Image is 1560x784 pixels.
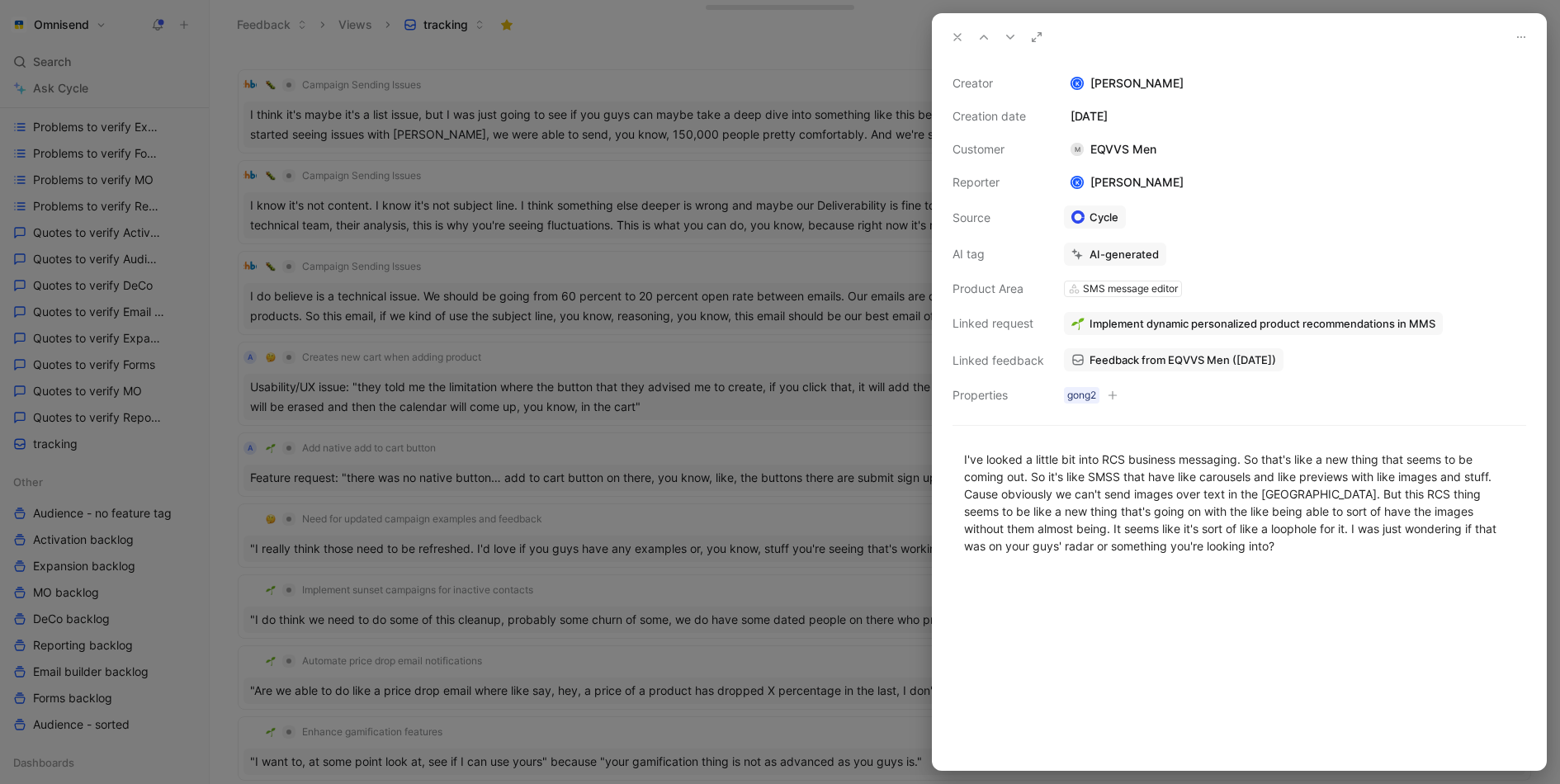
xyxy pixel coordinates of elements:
[1072,177,1083,188] div: K
[953,244,1044,264] div: AI tag
[1064,172,1190,192] div: [PERSON_NAME]
[1090,352,1276,367] span: Feedback from EQVVS Men ([DATE])
[953,385,1044,405] div: Properties
[1064,312,1443,335] button: 🌱Implement dynamic personalized product recommendations in MMS
[1064,348,1283,371] a: Feedback from EQVVS Men ([DATE])
[1064,139,1163,159] div: EQVVS Men
[1072,78,1083,89] div: K
[1064,243,1166,266] button: AI-generated
[1071,143,1084,156] div: M
[953,172,1044,192] div: Reporter
[1090,316,1435,331] span: Implement dynamic personalized product recommendations in MMS
[953,106,1044,126] div: Creation date
[1067,387,1096,404] div: gong2
[953,314,1044,333] div: Linked request
[953,351,1044,371] div: Linked feedback
[953,208,1044,228] div: Source
[1064,205,1126,229] a: Cycle
[964,451,1515,555] div: I've looked a little bit into RCS business messaging. So that's like a new thing that seems to be...
[953,139,1044,159] div: Customer
[1090,247,1159,262] div: AI-generated
[1064,73,1526,93] div: [PERSON_NAME]
[953,279,1044,299] div: Product Area
[953,73,1044,93] div: Creator
[1064,106,1526,126] div: [DATE]
[1083,281,1178,297] div: SMS message editor
[1071,317,1085,330] img: 🌱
